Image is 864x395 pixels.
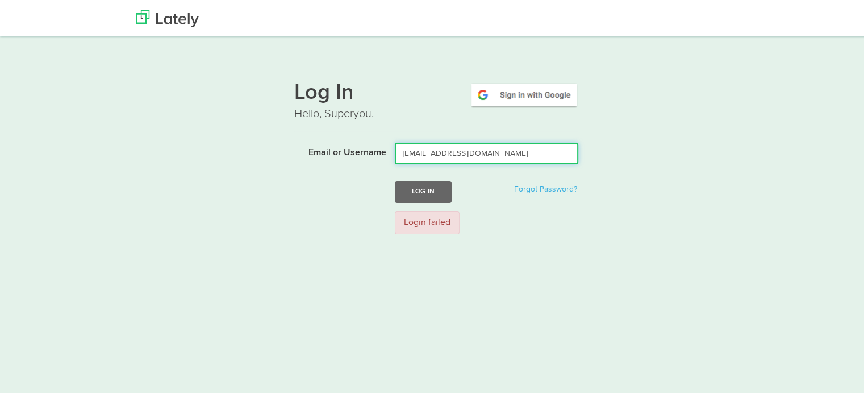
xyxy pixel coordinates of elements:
button: Log In [395,180,452,201]
a: Forgot Password? [514,184,577,192]
img: google-signin.png [470,80,578,106]
div: Login failed [395,210,460,233]
label: Email or Username [286,141,386,158]
h1: Log In [294,80,578,104]
input: Email or Username [395,141,578,163]
img: Lately [136,9,199,26]
p: Hello, Superyou. [294,104,578,120]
